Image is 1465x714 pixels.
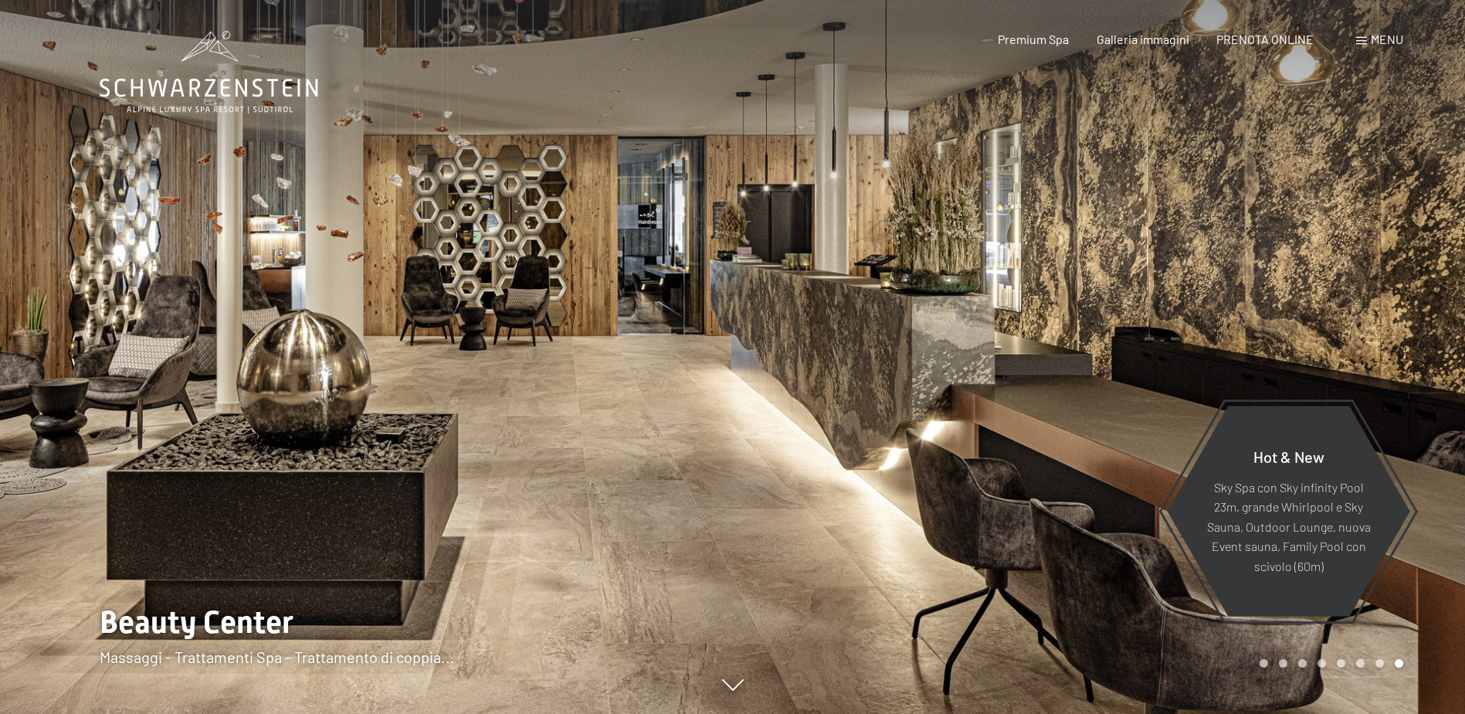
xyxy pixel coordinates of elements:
[1253,447,1324,465] span: Hot & New
[1337,659,1345,668] div: Carousel Page 5
[998,32,1069,46] a: Premium Spa
[1260,659,1268,668] div: Carousel Page 1
[1298,659,1307,668] div: Carousel Page 3
[1395,659,1403,668] div: Carousel Page 8 (Current Slide)
[1097,32,1189,46] a: Galleria immagini
[1371,32,1403,46] span: Menu
[1375,659,1384,668] div: Carousel Page 7
[1279,659,1287,668] div: Carousel Page 2
[1356,659,1365,668] div: Carousel Page 6
[1317,659,1326,668] div: Carousel Page 4
[1254,659,1403,668] div: Carousel Pagination
[1205,477,1372,576] p: Sky Spa con Sky infinity Pool 23m, grande Whirlpool e Sky Sauna, Outdoor Lounge, nuova Event saun...
[1216,32,1314,46] a: PRENOTA ONLINE
[1166,405,1411,617] a: Hot & New Sky Spa con Sky infinity Pool 23m, grande Whirlpool e Sky Sauna, Outdoor Lounge, nuova ...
